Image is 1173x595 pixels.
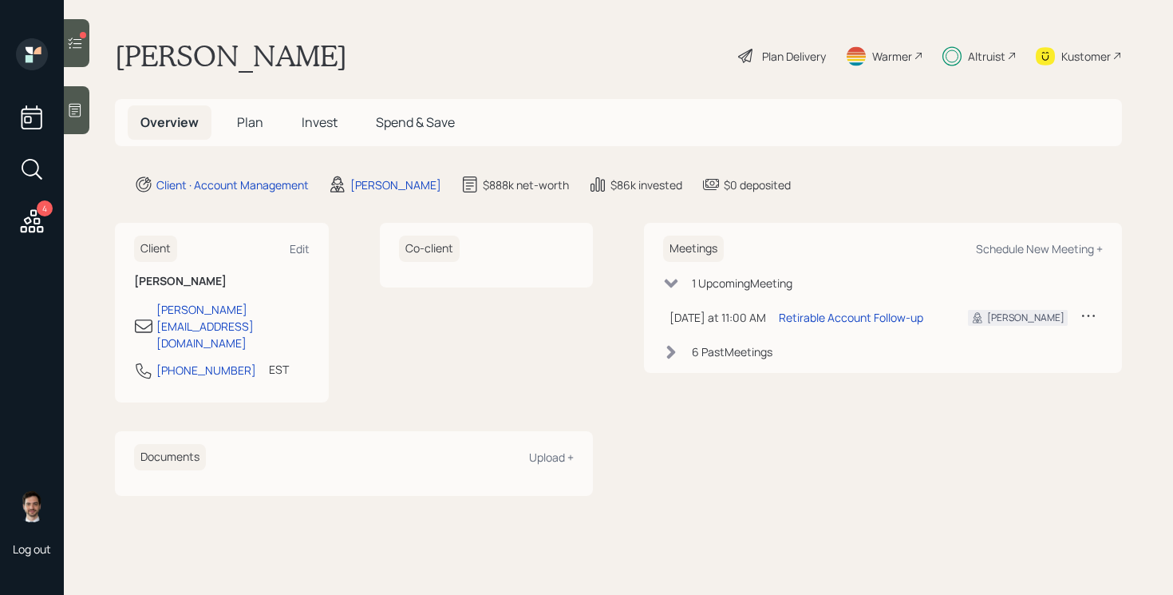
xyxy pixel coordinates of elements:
span: Spend & Save [376,113,455,131]
div: [PERSON_NAME] [350,177,441,193]
div: [PERSON_NAME][EMAIL_ADDRESS][DOMAIN_NAME] [156,301,310,351]
div: 6 Past Meeting s [692,343,772,360]
span: Plan [237,113,263,131]
div: Altruist [968,48,1005,65]
div: 1 Upcoming Meeting [692,275,792,292]
div: Edit [290,241,310,256]
div: $0 deposited [724,177,791,193]
span: Invest [302,113,338,131]
div: Upload + [529,450,574,465]
span: Overview [140,113,199,131]
div: $86k invested [610,177,682,193]
div: Kustomer [1061,48,1111,65]
div: Client · Account Management [156,177,309,193]
h1: [PERSON_NAME] [115,38,347,73]
div: $888k net-worth [483,177,569,193]
div: Log out [13,541,51,557]
h6: Client [134,236,177,262]
div: Retirable Account Follow-up [779,309,923,326]
div: Plan Delivery [762,48,826,65]
div: [PERSON_NAME] [987,311,1064,325]
div: 4 [37,200,53,216]
div: Schedule New Meeting + [976,241,1103,256]
h6: Documents [134,444,206,470]
div: Warmer [872,48,912,65]
h6: Meetings [663,236,724,262]
img: jonah-coleman-headshot.png [16,490,48,522]
div: EST [269,361,289,378]
h6: [PERSON_NAME] [134,275,310,288]
div: [DATE] at 11:00 AM [669,309,766,326]
h6: Co-client [399,236,460,262]
div: [PHONE_NUMBER] [156,362,256,379]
